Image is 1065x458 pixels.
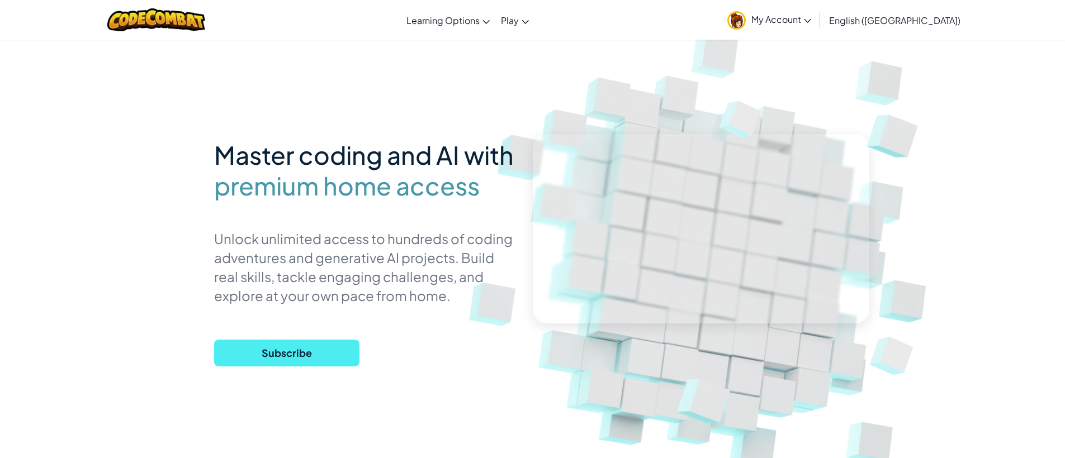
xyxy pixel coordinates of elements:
[751,13,811,25] span: My Account
[501,15,519,26] span: Play
[107,8,205,31] img: CodeCombat logo
[853,318,935,392] img: Overlap cubes
[727,11,746,30] img: avatar
[214,340,359,366] button: Subscribe
[214,139,514,170] span: Master coding and AI with
[829,15,960,26] span: English ([GEOGRAPHIC_DATA])
[703,83,781,154] img: Overlap cubes
[847,84,944,179] img: Overlap cubes
[214,170,480,201] span: premium home access
[722,2,817,37] a: My Account
[823,5,966,35] a: English ([GEOGRAPHIC_DATA])
[401,5,495,35] a: Learning Options
[214,229,516,305] p: Unlock unlimited access to hundreds of coding adventures and generative AI projects. Build real s...
[406,15,480,26] span: Learning Options
[495,5,534,35] a: Play
[656,347,758,446] img: Overlap cubes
